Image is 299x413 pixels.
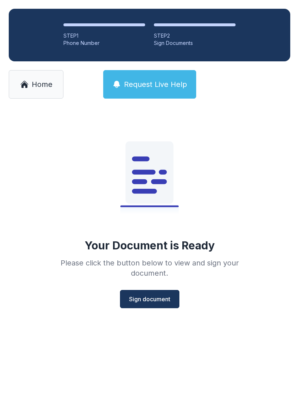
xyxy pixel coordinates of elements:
[154,32,236,39] div: STEP 2
[32,79,53,89] span: Home
[63,32,145,39] div: STEP 1
[44,258,255,278] div: Please click the button below to view and sign your document.
[154,39,236,47] div: Sign Documents
[63,39,145,47] div: Phone Number
[129,295,170,303] span: Sign document
[124,79,187,89] span: Request Live Help
[85,239,215,252] div: Your Document is Ready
